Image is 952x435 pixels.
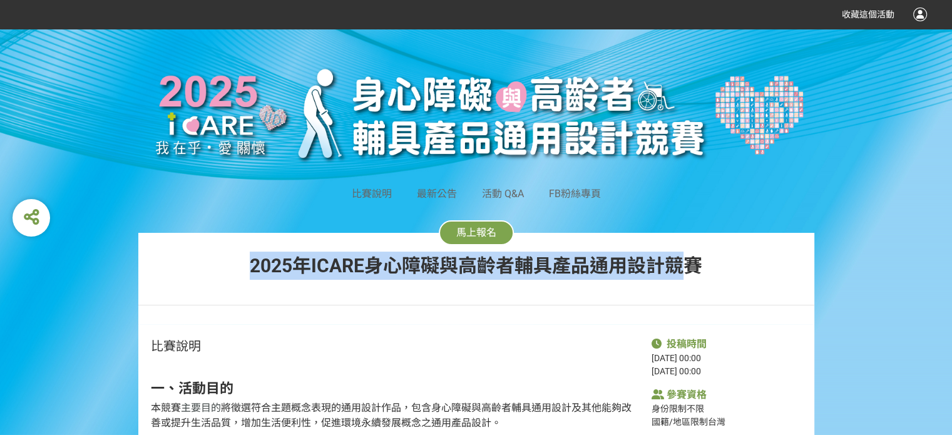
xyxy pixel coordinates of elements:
a: 比賽說明 [352,188,392,200]
span: 參賽資格 [667,389,707,401]
a: 最新公告 [417,188,457,200]
span: 不限 [687,404,704,414]
span: 台灣 [708,417,725,427]
img: 2025年ICARE身心障礙與高齡者輔具產品通用設計競賽 [138,54,814,174]
span: 主要目的 [181,402,221,414]
a: 活動 Q&A [482,188,524,200]
div: 比賽說明 [151,337,639,356]
span: [DATE] 00:00 [652,353,701,363]
span: 國籍/地區限制 [652,417,708,427]
span: 將徵選符合主題概念表現的通用設計作品，包含身心障礙與高齡者輔具通用設計及其他能夠改善或提升生活品質，增加生活便利性，促進環境永續發展概念之通用產品設計。 [151,402,632,429]
button: 馬上報名 [439,220,514,245]
a: FB粉絲專頁 [549,188,601,200]
strong: 一、活動目的 [151,381,233,396]
span: 2025年ICARE身心障礙與高齡者輔具產品通用設計競賽 [250,255,702,277]
span: 身份限制 [652,404,687,414]
span: 收藏這個活動 [842,9,894,19]
span: 馬上報名 [456,227,496,238]
span: [DATE] 00:00 [652,366,701,376]
span: 本競賽 [151,402,181,414]
span: 投稿時間 [667,338,707,350]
